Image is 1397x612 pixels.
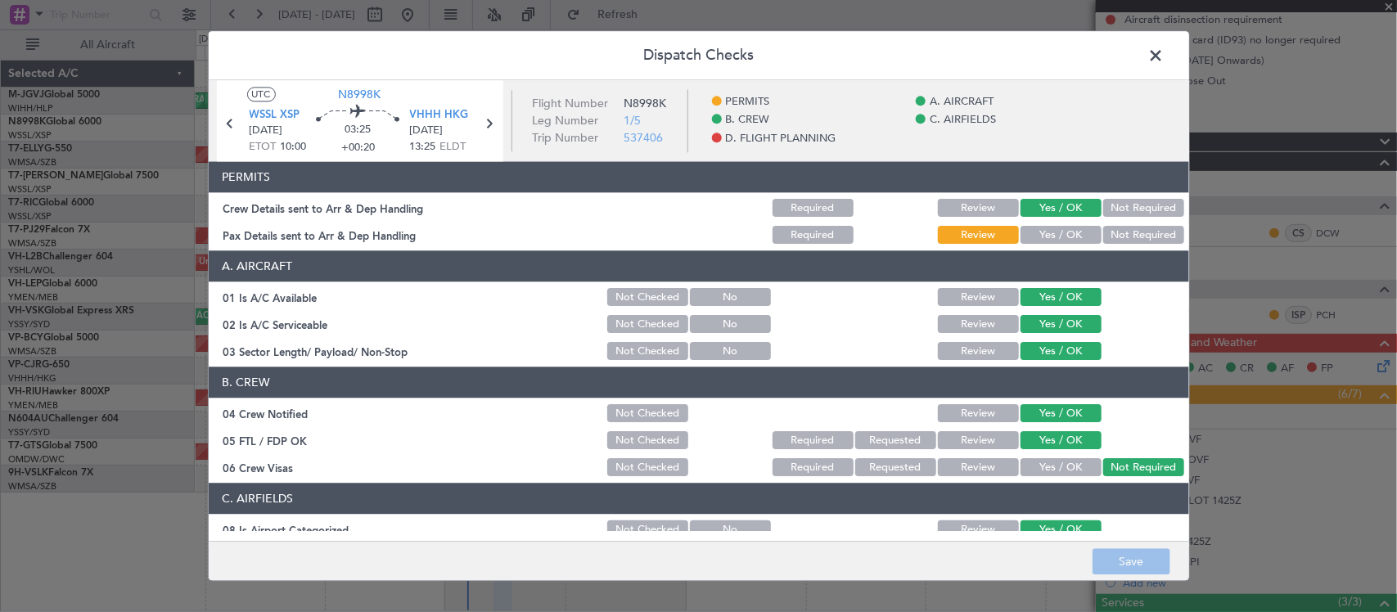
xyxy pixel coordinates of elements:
[1021,459,1102,477] button: Yes / OK
[1103,200,1184,218] button: Not Required
[1021,405,1102,423] button: Yes / OK
[1021,289,1102,307] button: Yes / OK
[1021,521,1102,539] button: Yes / OK
[1021,343,1102,361] button: Yes / OK
[209,31,1189,80] header: Dispatch Checks
[1021,227,1102,245] button: Yes / OK
[1021,316,1102,334] button: Yes / OK
[1103,227,1184,245] button: Not Required
[1021,432,1102,450] button: Yes / OK
[1021,200,1102,218] button: Yes / OK
[1103,459,1184,477] button: Not Required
